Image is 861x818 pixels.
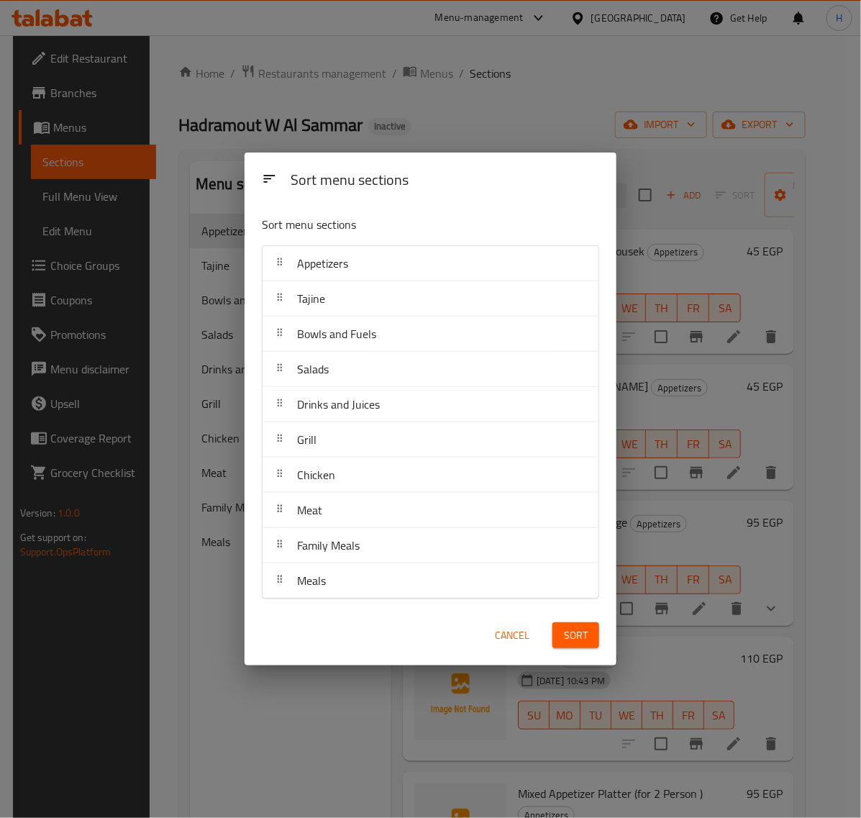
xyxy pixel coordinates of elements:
[263,422,598,458] div: Grill
[263,528,598,563] div: Family Meals
[285,165,605,197] div: Sort menu sections
[263,317,598,352] div: Bowls and Fuels
[263,493,598,528] div: Meat
[297,288,325,309] span: Tajine
[297,429,316,450] span: Grill
[297,253,348,274] span: Appetizers
[263,458,598,493] div: Chicken
[263,352,598,387] div: Salads
[297,394,380,415] span: Drinks and Juices
[263,563,598,599] div: Meals
[263,387,598,422] div: Drinks and Juices
[297,499,322,521] span: Meat
[297,464,335,486] span: Chicken
[297,323,376,345] span: Bowls and Fuels
[263,281,598,317] div: Tajine
[297,570,326,591] span: Meals
[263,246,598,281] div: Appetizers
[552,622,599,649] button: Sort
[489,622,535,649] button: Cancel
[297,358,329,380] span: Salads
[297,535,360,556] span: Family Meals
[495,627,529,645] span: Cancel
[262,216,529,234] p: Sort menu sections
[564,627,588,645] span: Sort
